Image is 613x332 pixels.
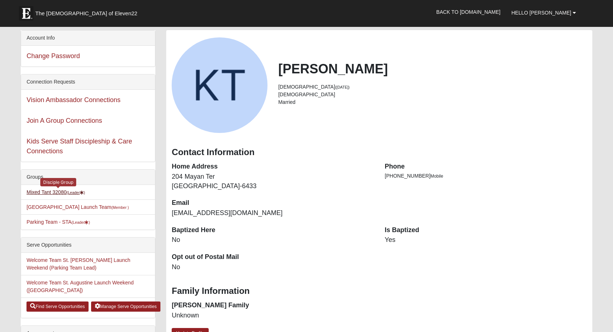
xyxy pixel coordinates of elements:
[172,235,374,245] dd: No
[21,31,155,46] div: Account Info
[15,3,160,21] a: The [DEMOGRAPHIC_DATA] of Eleven22
[278,91,587,98] li: [DEMOGRAPHIC_DATA]
[335,85,350,89] small: ([DATE])
[278,61,587,77] h2: [PERSON_NAME]
[385,172,587,180] li: [PHONE_NUMBER]
[21,238,155,253] div: Serve Opportunities
[172,208,374,218] dd: [EMAIL_ADDRESS][DOMAIN_NAME]
[21,170,155,185] div: Groups
[26,219,90,225] a: Parking Team - STA(Leader)
[91,301,160,312] a: Manage Serve Opportunities
[172,301,374,310] dt: [PERSON_NAME] Family
[19,6,33,21] img: Eleven22 logo
[172,147,587,158] h3: Contact Information
[506,4,581,22] a: Hello [PERSON_NAME]
[278,83,587,91] li: [DEMOGRAPHIC_DATA]
[431,3,506,21] a: Back to [DOMAIN_NAME]
[278,98,587,106] li: Married
[26,138,132,155] a: Kids Serve Staff Discipleship & Care Connections
[172,172,374,191] dd: 204 Mayan Ter [GEOGRAPHIC_DATA]-6433
[26,301,89,312] a: Find Serve Opportunities
[172,263,374,272] dd: No
[511,10,571,16] span: Hello [PERSON_NAME]
[111,205,129,210] small: (Member )
[430,174,443,179] span: Mobile
[172,226,374,235] dt: Baptized Here
[172,198,374,208] dt: Email
[385,235,587,245] dd: Yes
[26,117,102,124] a: Join A Group Connections
[26,96,120,104] a: Vision Ambassador Connections
[385,226,587,235] dt: Is Baptized
[26,52,80,60] a: Change Password
[71,220,90,224] small: (Leader )
[172,286,587,296] h3: Family Information
[385,162,587,171] dt: Phone
[26,257,130,271] a: Welcome Team St. [PERSON_NAME] Launch Weekend (Parking Team Lead)
[40,178,76,186] div: Disciple Group
[172,311,374,320] dd: Unknown
[172,252,374,262] dt: Opt out of Postal Mail
[26,204,129,210] a: [GEOGRAPHIC_DATA] Launch Team(Member )
[21,74,155,90] div: Connection Requests
[26,189,85,195] a: Mixed Tant 32080(Leader)
[172,37,267,133] a: View Fullsize Photo
[26,280,134,293] a: Welcome Team St. Augustine Launch Weekend ([GEOGRAPHIC_DATA])
[66,190,85,195] small: (Leader )
[35,10,137,17] span: The [DEMOGRAPHIC_DATA] of Eleven22
[172,162,374,171] dt: Home Address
